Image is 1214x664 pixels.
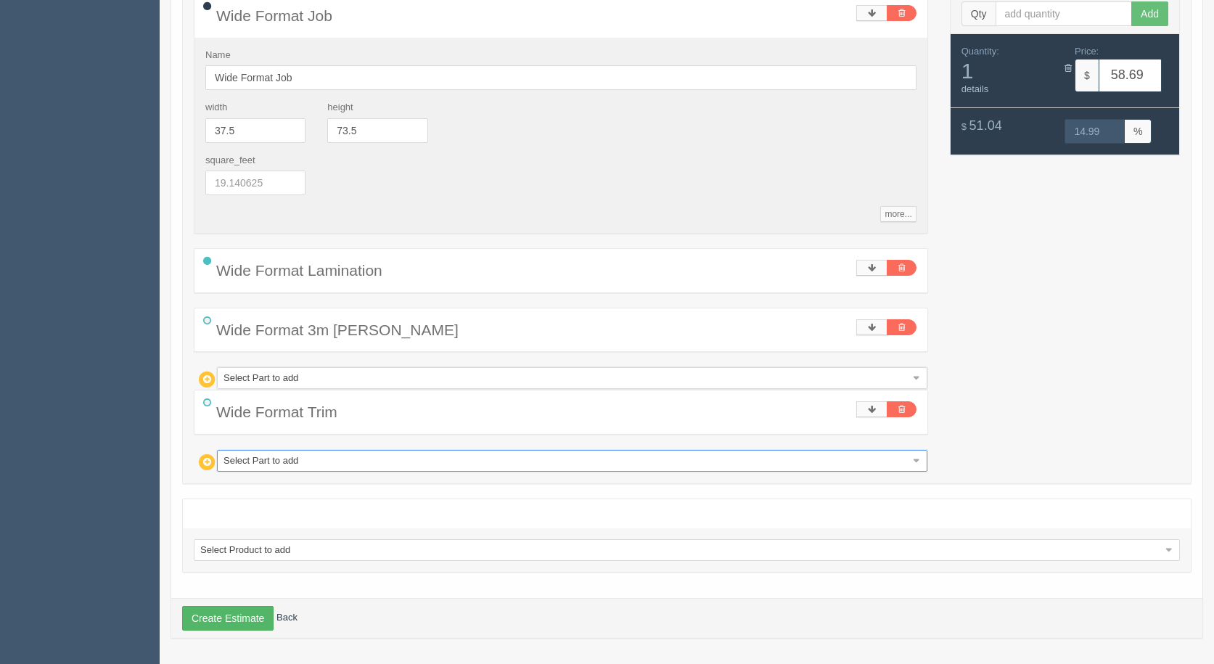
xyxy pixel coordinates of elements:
[205,101,227,115] label: width
[205,171,305,195] input: 19.140625
[1075,46,1099,57] span: Price:
[205,65,916,90] input: Name
[217,450,927,472] a: Select Part to add
[276,612,298,623] a: Back
[996,1,1133,26] input: add quantity
[194,539,1180,561] a: Select Product to add
[1125,119,1152,144] span: %
[961,59,1054,83] span: 1
[205,154,255,168] label: square_feet
[216,403,337,420] span: Wide Format Trim
[223,451,908,471] span: Select Part to add
[969,118,1002,133] span: 51.04
[961,46,999,57] span: Quantity:
[182,606,274,631] button: Create Estimate
[217,367,927,389] a: Select Part to add
[961,1,996,26] span: Qty
[200,540,1160,560] span: Select Product to add
[216,7,332,24] span: Wide Format Job
[961,121,967,132] span: $
[327,101,353,115] label: height
[216,321,459,338] span: Wide Format 3m [PERSON_NAME]
[216,262,382,279] span: Wide Format Lamination
[880,206,916,222] a: more...
[1131,1,1168,26] button: Add
[961,83,989,94] a: details
[223,368,908,388] span: Select Part to add
[205,49,231,62] label: Name
[1075,59,1099,92] span: $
